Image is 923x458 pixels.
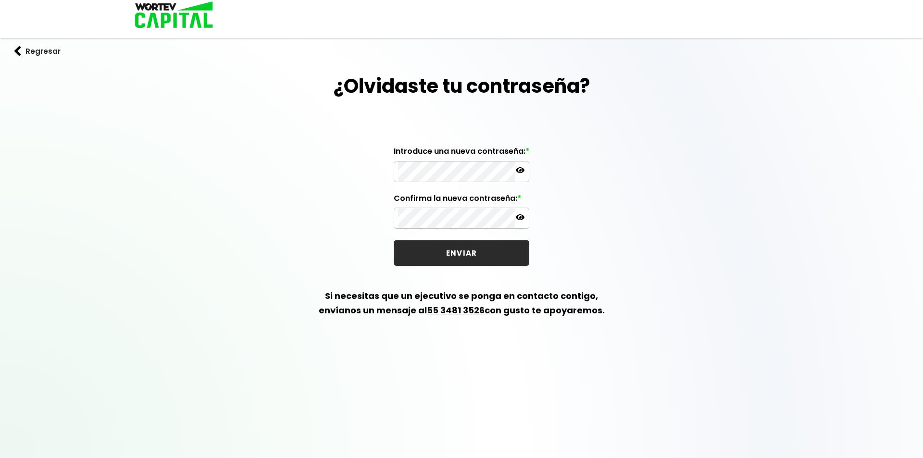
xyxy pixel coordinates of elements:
h1: ¿Olvidaste tu contraseña? [334,72,590,100]
label: Introduce una nueva contraseña: [394,147,529,161]
b: Si necesitas que un ejecutivo se ponga en contacto contigo, envíanos un mensaje al con gusto te a... [319,290,605,316]
button: ENVIAR [394,240,529,266]
a: 55 3481 3526 [427,304,485,316]
img: flecha izquierda [14,46,21,56]
label: Confirma la nueva contraseña: [394,194,529,208]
